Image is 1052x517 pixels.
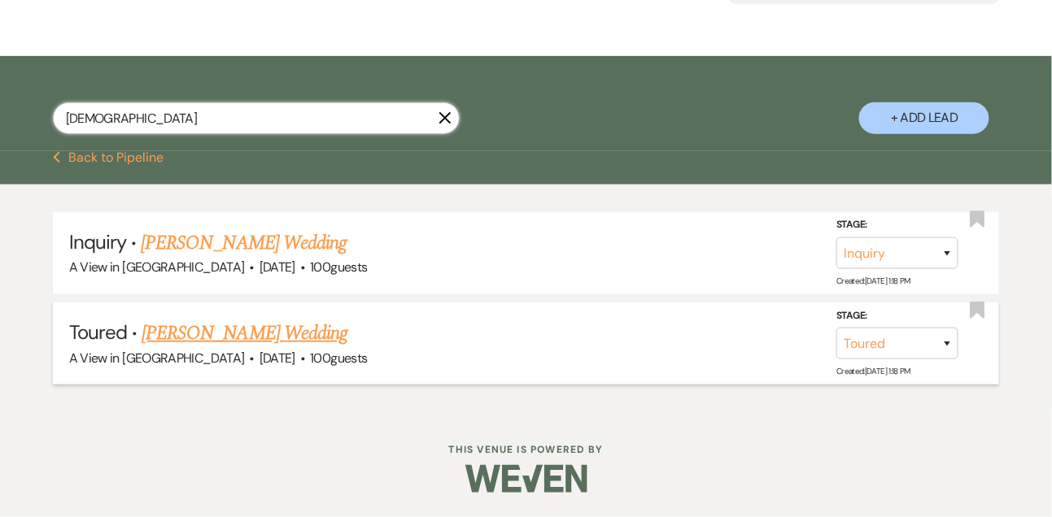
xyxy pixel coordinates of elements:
[53,102,460,134] input: Search by name, event date, email address or phone number
[142,319,347,348] a: [PERSON_NAME] Wedding
[465,450,587,507] img: Weven Logo
[836,366,910,376] span: Created: [DATE] 1:18 PM
[859,102,989,134] button: + Add Lead
[836,307,958,325] label: Stage:
[69,319,127,345] span: Toured
[310,350,367,367] span: 100 guests
[69,350,245,367] span: A View in [GEOGRAPHIC_DATA]
[836,216,958,234] label: Stage:
[260,350,295,367] span: [DATE]
[69,229,126,254] span: Inquiry
[310,258,367,276] span: 100 guests
[836,276,910,286] span: Created: [DATE] 1:18 PM
[260,258,295,276] span: [DATE]
[141,228,347,258] a: [PERSON_NAME] Wedding
[53,151,164,164] button: Back to Pipeline
[69,258,245,276] span: A View in [GEOGRAPHIC_DATA]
